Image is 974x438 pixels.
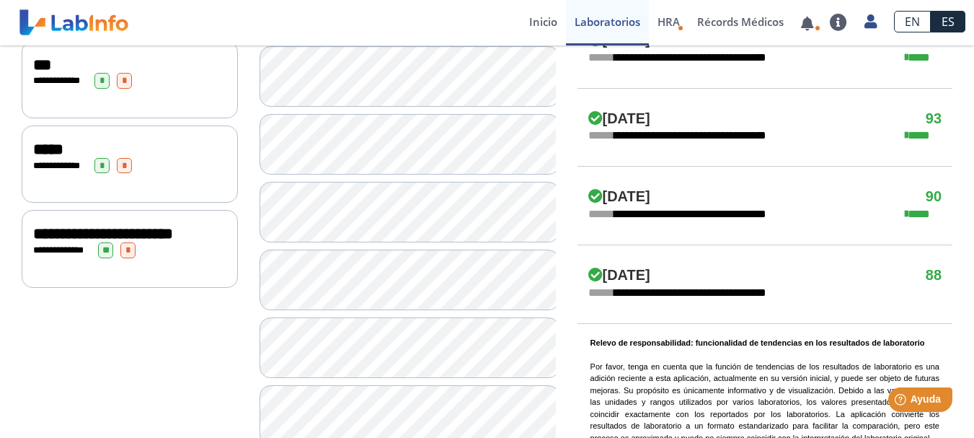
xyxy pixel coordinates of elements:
h4: 88 [926,267,942,284]
a: EN [894,11,931,32]
b: Relevo de responsabilidad: funcionalidad de tendencias en los resultados de laboratorio [590,338,925,347]
a: ES [931,11,965,32]
h4: [DATE] [588,110,650,128]
iframe: Help widget launcher [846,382,958,422]
h4: 90 [926,188,942,206]
h4: [DATE] [588,188,650,206]
span: HRA [658,14,680,29]
h4: [DATE] [588,267,650,284]
h4: 93 [926,110,942,128]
